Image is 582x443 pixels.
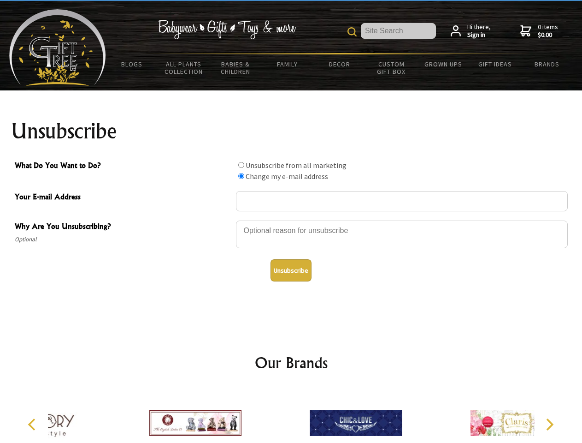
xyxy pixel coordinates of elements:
[469,54,521,74] a: Gift Ideas
[246,172,328,181] label: Change my e-mail address
[451,23,491,39] a: Hi there,Sign in
[18,352,564,374] h2: Our Brands
[11,120,571,142] h1: Unsubscribe
[539,414,559,435] button: Next
[23,414,43,435] button: Previous
[9,9,106,86] img: Babyware - Gifts - Toys and more...
[15,234,231,245] span: Optional
[467,23,491,39] span: Hi there,
[15,221,231,234] span: Why Are You Unsubscribing?
[538,23,558,39] span: 0 items
[361,23,436,39] input: Site Search
[270,259,312,281] button: Unsubscribe
[313,54,365,74] a: Decor
[538,31,558,39] strong: $0.00
[246,161,347,170] label: Unsubscribe from all marketing
[158,20,296,39] img: Babywear - Gifts - Toys & more
[15,160,231,173] span: What Do You Want to Do?
[236,221,568,248] textarea: Why Are You Unsubscribing?
[238,173,244,179] input: What Do You Want to Do?
[365,54,417,81] a: Custom Gift Box
[238,162,244,168] input: What Do You Want to Do?
[106,54,158,74] a: BLOGS
[210,54,262,81] a: Babies & Children
[521,54,573,74] a: Brands
[158,54,210,81] a: All Plants Collection
[347,27,357,36] img: product search
[236,191,568,211] input: Your E-mail Address
[417,54,469,74] a: Grown Ups
[520,23,558,39] a: 0 items$0.00
[262,54,314,74] a: Family
[15,191,231,204] span: Your E-mail Address
[467,31,491,39] strong: Sign in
